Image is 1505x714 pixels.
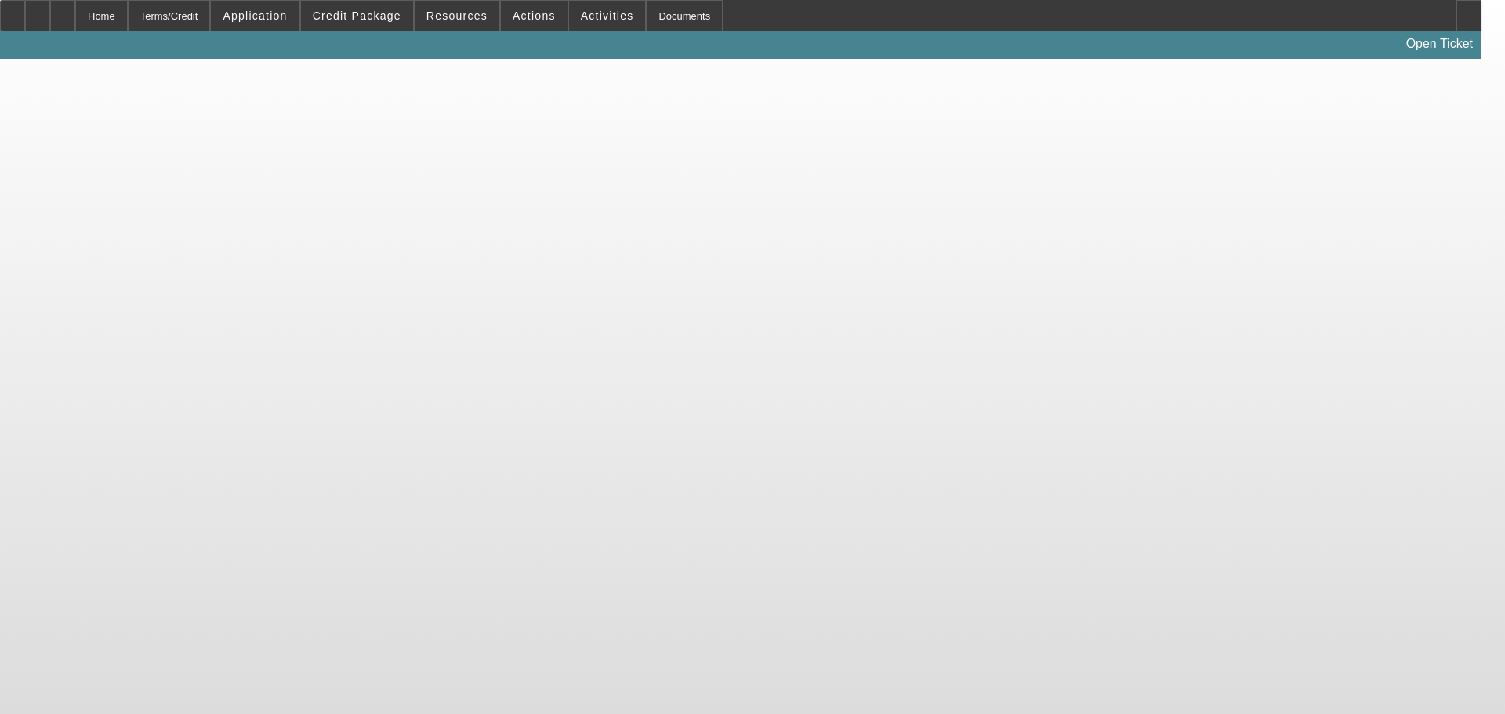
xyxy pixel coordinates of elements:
button: Activities [569,1,646,31]
button: Application [211,1,299,31]
button: Resources [415,1,499,31]
span: Application [223,9,287,22]
span: Resources [426,9,488,22]
button: Actions [501,1,568,31]
button: Credit Package [301,1,413,31]
span: Activities [581,9,634,22]
a: Open Ticket [1400,31,1479,57]
span: Credit Package [313,9,401,22]
span: Actions [513,9,556,22]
